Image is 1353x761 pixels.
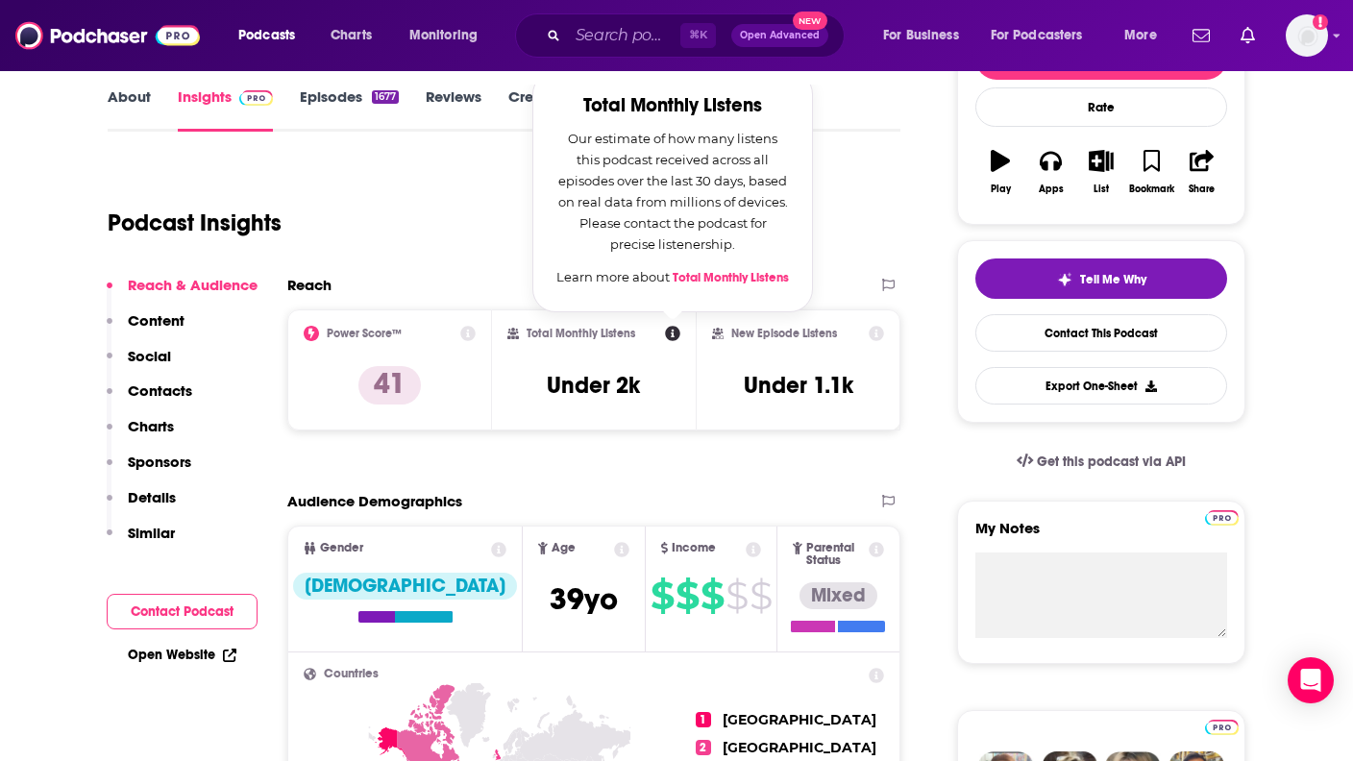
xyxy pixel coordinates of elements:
[128,488,176,506] p: Details
[108,209,282,237] h1: Podcast Insights
[550,580,618,618] span: 39 yo
[870,20,983,51] button: open menu
[331,22,372,49] span: Charts
[128,311,184,330] p: Content
[1233,19,1263,52] a: Show notifications dropdown
[324,668,379,680] span: Countries
[672,542,716,554] span: Income
[975,314,1227,352] a: Contact This Podcast
[1286,14,1328,57] span: Logged in as dkcsports
[651,580,674,611] span: $
[991,184,1011,195] div: Play
[107,347,171,382] button: Social
[1288,657,1334,703] div: Open Intercom Messenger
[1037,454,1186,470] span: Get this podcast via API
[793,12,827,30] span: New
[731,24,828,47] button: Open AdvancedNew
[547,371,640,400] h3: Under 2k
[318,20,383,51] a: Charts
[975,258,1227,299] button: tell me why sparkleTell Me Why
[107,381,192,417] button: Contacts
[1177,137,1227,207] button: Share
[1205,717,1239,735] a: Pro website
[1039,184,1064,195] div: Apps
[750,580,772,611] span: $
[883,22,959,49] span: For Business
[293,573,517,600] div: [DEMOGRAPHIC_DATA]
[107,276,258,311] button: Reach & Audience
[1205,510,1239,526] img: Podchaser Pro
[1126,137,1176,207] button: Bookmark
[239,90,273,106] img: Podchaser Pro
[320,542,363,554] span: Gender
[696,712,711,727] span: 1
[731,327,837,340] h2: New Episode Listens
[1205,507,1239,526] a: Pro website
[238,22,295,49] span: Podcasts
[128,417,174,435] p: Charts
[372,90,399,104] div: 1677
[128,347,171,365] p: Social
[225,20,320,51] button: open menu
[1025,137,1075,207] button: Apps
[991,22,1083,49] span: For Podcasters
[108,87,151,132] a: About
[1205,720,1239,735] img: Podchaser Pro
[107,417,174,453] button: Charts
[128,647,236,663] a: Open Website
[1313,14,1328,30] svg: Add a profile image
[556,95,789,116] h2: Total Monthly Listens
[1057,272,1072,287] img: tell me why sparkle
[723,739,876,756] span: [GEOGRAPHIC_DATA]
[1124,22,1157,49] span: More
[740,31,820,40] span: Open Advanced
[396,20,503,51] button: open menu
[975,87,1227,127] div: Rate
[556,128,789,255] p: Our estimate of how many listens this podcast received across all episodes over the last 30 days,...
[1111,20,1181,51] button: open menu
[178,87,273,132] a: InsightsPodchaser Pro
[806,542,866,567] span: Parental Status
[107,311,184,347] button: Content
[799,582,877,609] div: Mixed
[409,22,478,49] span: Monitoring
[680,23,716,48] span: ⌘ K
[1080,272,1146,287] span: Tell Me Why
[107,488,176,524] button: Details
[128,381,192,400] p: Contacts
[975,519,1227,552] label: My Notes
[1189,184,1215,195] div: Share
[15,17,200,54] img: Podchaser - Follow, Share and Rate Podcasts
[673,270,789,285] a: Total Monthly Listens
[107,524,175,559] button: Similar
[107,453,191,488] button: Sponsors
[552,542,576,554] span: Age
[107,594,258,629] button: Contact Podcast
[1076,137,1126,207] button: List
[744,371,853,400] h3: Under 1.1k
[358,366,421,405] p: 41
[696,740,711,755] span: 2
[568,20,680,51] input: Search podcasts, credits, & more...
[287,492,462,510] h2: Audience Demographics
[723,711,876,728] span: [GEOGRAPHIC_DATA]
[287,276,332,294] h2: Reach
[426,87,481,132] a: Reviews
[128,453,191,471] p: Sponsors
[676,580,699,611] span: $
[533,13,863,58] div: Search podcasts, credits, & more...
[128,276,258,294] p: Reach & Audience
[1286,14,1328,57] button: Show profile menu
[975,367,1227,405] button: Export One-Sheet
[978,20,1111,51] button: open menu
[726,580,748,611] span: $
[1129,184,1174,195] div: Bookmark
[527,327,635,340] h2: Total Monthly Listens
[701,580,724,611] span: $
[327,327,402,340] h2: Power Score™
[975,137,1025,207] button: Play
[1001,438,1201,485] a: Get this podcast via API
[128,524,175,542] p: Similar
[1185,19,1218,52] a: Show notifications dropdown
